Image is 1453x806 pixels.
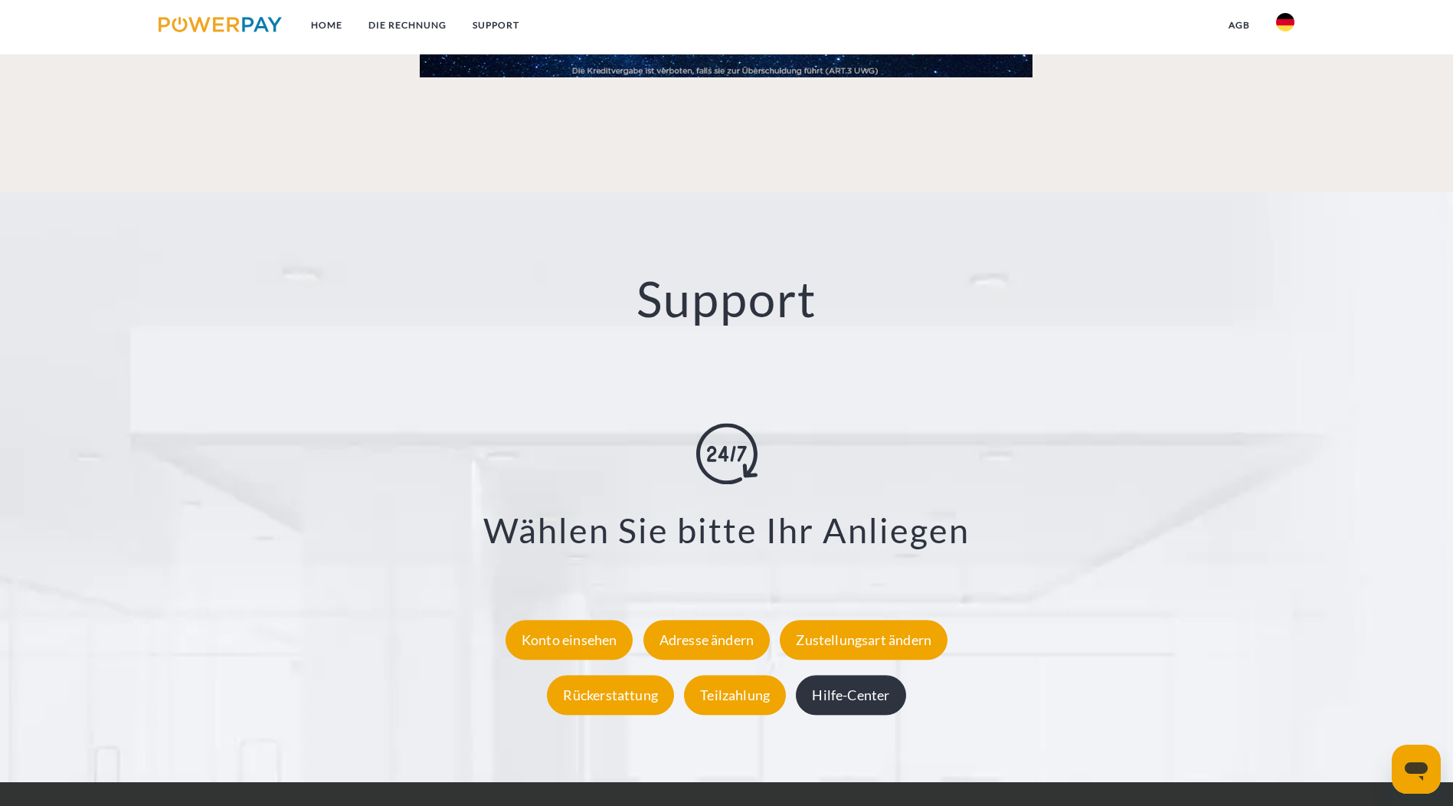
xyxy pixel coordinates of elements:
[680,687,790,704] a: Teilzahlung
[502,632,637,649] a: Konto einsehen
[643,621,771,660] div: Adresse ändern
[92,509,1361,552] h3: Wählen Sie bitte Ihr Anliegen
[460,11,532,39] a: SUPPORT
[1276,13,1294,31] img: de
[1392,745,1441,794] iframe: Schaltfläche zum Öffnen des Messaging-Fensters
[796,676,905,716] div: Hilfe-Center
[298,11,355,39] a: Home
[684,676,786,716] div: Teilzahlung
[547,676,674,716] div: Rückerstattung
[355,11,460,39] a: DIE RECHNUNG
[543,687,678,704] a: Rückerstattung
[696,423,758,484] img: online-shopping.svg
[780,621,947,660] div: Zustellungsart ändern
[776,632,951,649] a: Zustellungsart ändern
[73,269,1380,329] h2: Support
[506,621,633,660] div: Konto einsehen
[1216,11,1263,39] a: agb
[640,632,774,649] a: Adresse ändern
[159,17,282,32] img: logo-powerpay.svg
[792,687,909,704] a: Hilfe-Center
